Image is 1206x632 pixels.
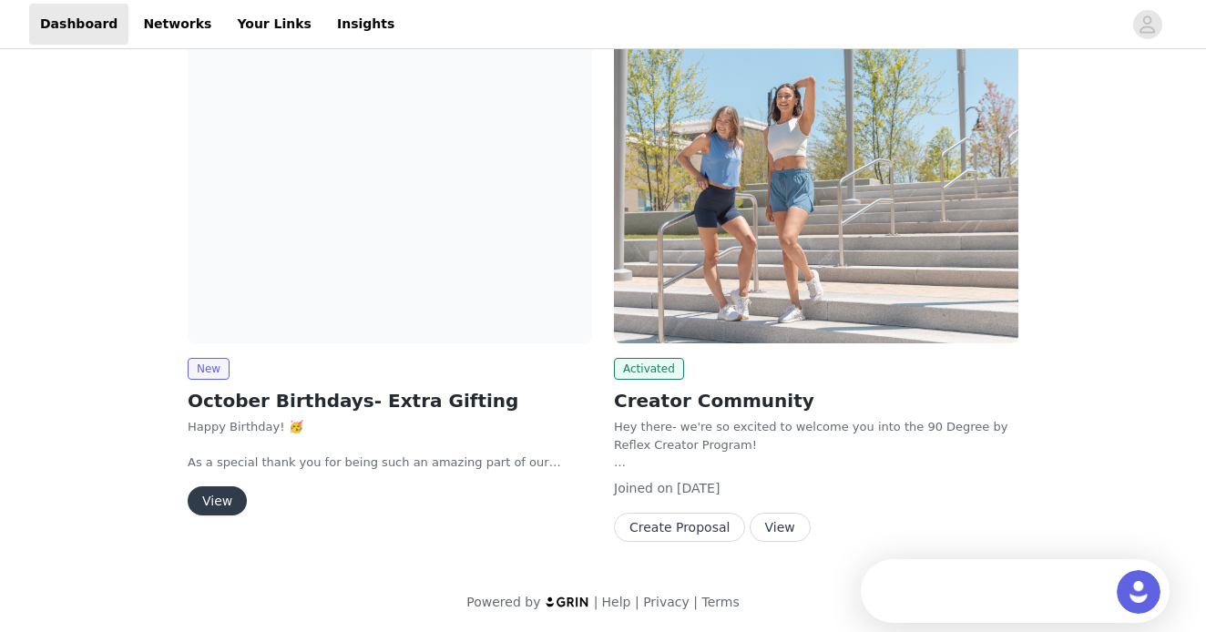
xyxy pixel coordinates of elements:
[188,418,592,436] p: Happy Birthday! 🥳
[1117,570,1160,614] iframe: Intercom live chat
[677,481,720,495] span: [DATE]
[643,595,690,609] a: Privacy
[188,387,592,414] h2: October Birthdays- Extra Gifting
[750,513,811,542] button: View
[326,4,405,45] a: Insights
[614,40,1018,343] img: 90 Degree by Reflex
[701,595,739,609] a: Terms
[466,595,540,609] span: Powered by
[614,358,684,380] span: Activated
[614,513,745,542] button: Create Proposal
[1139,10,1156,39] div: avatar
[188,40,592,343] img: 90 Degree by Reflex
[602,595,631,609] a: Help
[545,596,590,607] img: logo
[188,358,230,380] span: New
[19,15,261,30] div: Need help?
[226,4,322,45] a: Your Links
[614,481,673,495] span: Joined on
[693,595,698,609] span: |
[29,4,128,45] a: Dashboard
[635,595,639,609] span: |
[19,30,261,49] div: The team typically replies in under 3h
[614,387,1018,414] h2: Creator Community
[188,454,592,472] p: As a special thank you for being such an amazing part of our ambassador community, we want to cel...
[7,7,315,57] div: Open Intercom Messenger
[188,494,247,508] a: View
[614,418,1018,454] p: Hey there- we're so excited to welcome you into the 90 Degree by Reflex Creator Program!
[188,486,247,515] button: View
[750,521,811,535] a: View
[132,4,222,45] a: Networks
[861,559,1170,623] iframe: Intercom live chat discovery launcher
[594,595,598,609] span: |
